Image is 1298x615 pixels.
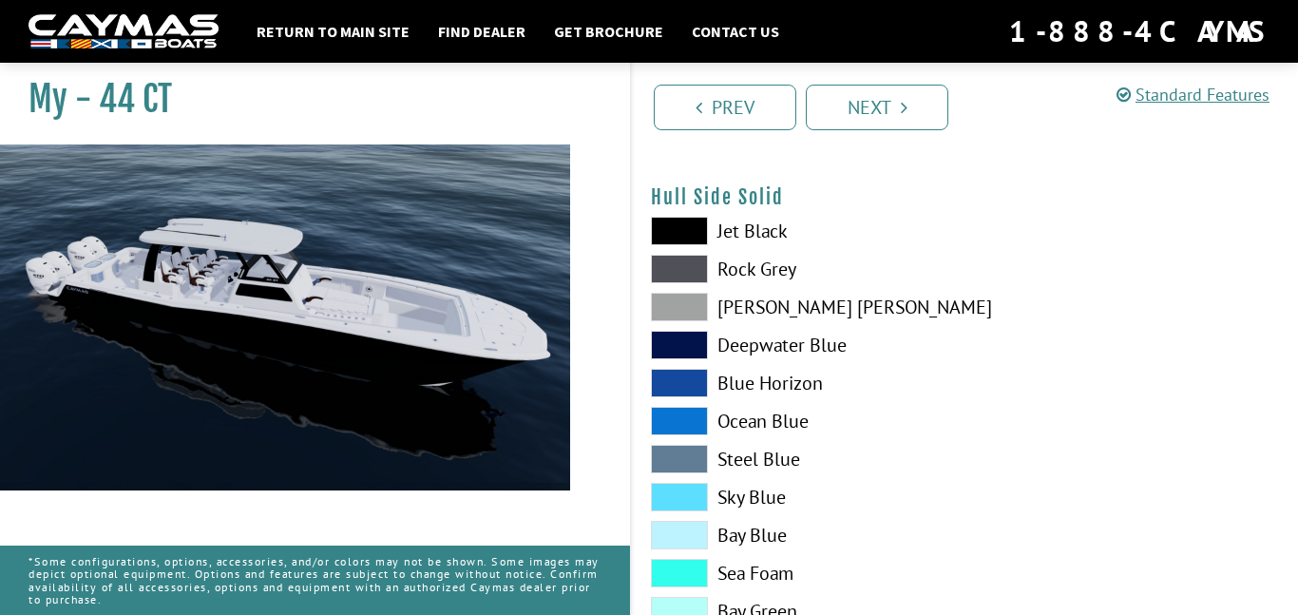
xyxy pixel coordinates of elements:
[651,185,1279,209] h4: Hull Side Solid
[651,331,946,359] label: Deepwater Blue
[429,19,535,44] a: Find Dealer
[682,19,789,44] a: Contact Us
[651,407,946,435] label: Ocean Blue
[651,369,946,397] label: Blue Horizon
[651,217,946,245] label: Jet Black
[1009,10,1269,52] div: 1-888-4CAYMAS
[1117,84,1269,106] a: Standard Features
[29,78,582,121] h1: My - 44 CT
[649,82,1298,130] ul: Pagination
[654,85,796,130] a: Prev
[247,19,419,44] a: Return to main site
[651,445,946,473] label: Steel Blue
[651,521,946,549] label: Bay Blue
[29,546,601,615] p: *Some configurations, options, accessories, and/or colors may not be shown. Some images may depic...
[651,559,946,587] label: Sea Foam
[29,14,219,49] img: white-logo-c9c8dbefe5ff5ceceb0f0178aa75bf4bb51f6bca0971e226c86eb53dfe498488.png
[651,483,946,511] label: Sky Blue
[806,85,948,130] a: Next
[544,19,673,44] a: Get Brochure
[651,293,946,321] label: [PERSON_NAME] [PERSON_NAME]
[651,255,946,283] label: Rock Grey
